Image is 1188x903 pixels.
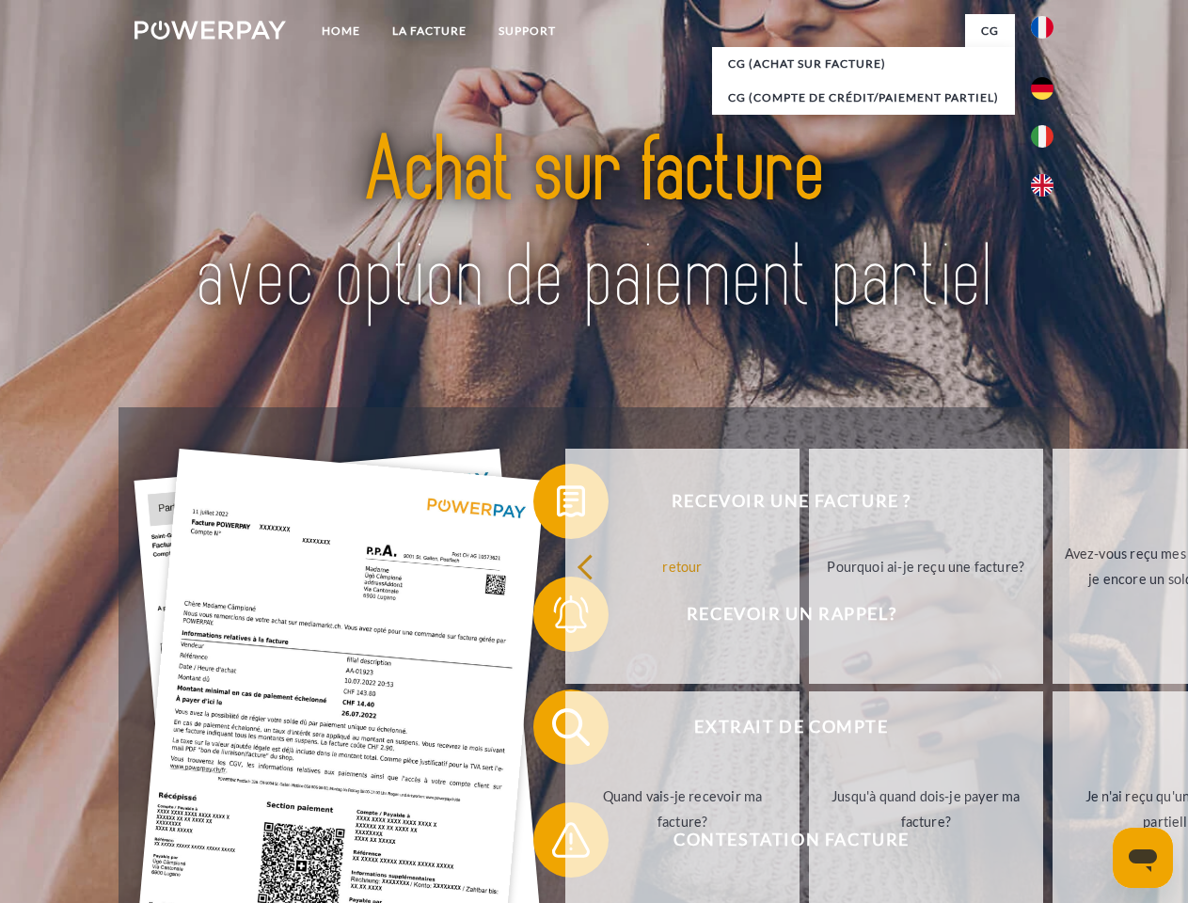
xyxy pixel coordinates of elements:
[533,577,1022,652] button: Recevoir un rappel?
[533,802,1022,878] button: Contestation Facture
[1031,125,1053,148] img: it
[533,464,1022,539] button: Recevoir une facture ?
[135,21,286,40] img: logo-powerpay-white.svg
[965,14,1015,48] a: CG
[577,784,788,834] div: Quand vais-je recevoir ma facture?
[306,14,376,48] a: Home
[376,14,483,48] a: LA FACTURE
[1113,828,1173,888] iframe: Bouton de lancement de la fenêtre de messagerie
[820,784,1032,834] div: Jusqu'à quand dois-je payer ma facture?
[712,81,1015,115] a: CG (Compte de crédit/paiement partiel)
[180,90,1008,360] img: title-powerpay_fr.svg
[712,47,1015,81] a: CG (achat sur facture)
[483,14,572,48] a: Support
[1031,16,1053,39] img: fr
[1031,174,1053,197] img: en
[533,689,1022,765] button: Extrait de compte
[577,553,788,578] div: retour
[820,553,1032,578] div: Pourquoi ai-je reçu une facture?
[1031,77,1053,100] img: de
